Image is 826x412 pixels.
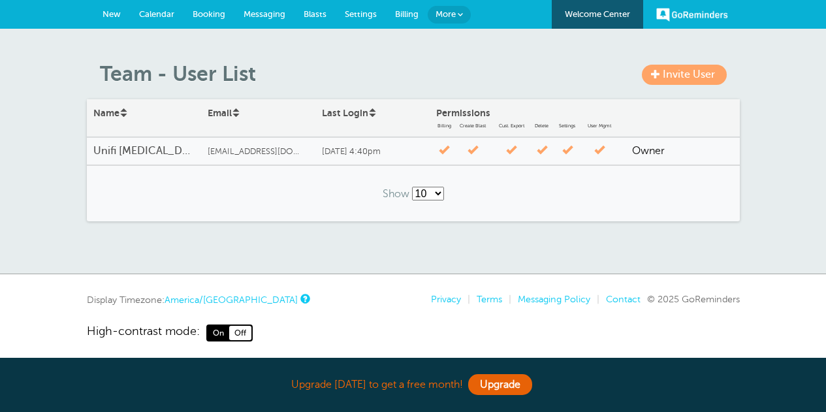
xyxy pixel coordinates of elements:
a: Contact [606,294,641,304]
a: Last Login [322,108,377,118]
h4: Unifi [MEDICAL_DATA] Care [93,145,195,157]
a: Unifi [MEDICAL_DATA] Care [87,138,201,164]
span: Blasts [304,9,326,19]
span: User Mgmt [583,123,616,129]
span: Billing [395,9,419,19]
a: Name [93,108,128,118]
span: [DATE] 4:40pm [322,147,381,156]
span: [EMAIL_ADDRESS][DOMAIN_NAME] [208,147,306,157]
span: Messaging [244,9,285,19]
a: [DATE] 4:40pm [315,138,430,164]
div: Upgrade [DATE] to get a free month! [87,371,740,399]
iframe: Resource center [774,360,813,399]
span: Settings [554,123,580,129]
a: Upgrade [468,374,532,395]
li: | [502,294,511,305]
a: More [428,6,471,24]
span: New [103,9,121,19]
a: [EMAIL_ADDRESS][DOMAIN_NAME] [201,140,315,163]
span: On [208,326,229,340]
span: Invite User [663,69,715,80]
span: Show [383,188,409,200]
h1: Team - User List [100,61,740,86]
span: Cust. Export [494,123,530,129]
a: Invite User [642,65,727,85]
span: Create Blast [455,123,491,129]
span: Delete [532,123,552,129]
a: Email [208,108,240,118]
a: Terms [477,294,502,304]
span: High-contrast mode: [87,325,200,341]
div: Display Timezone: [87,294,308,306]
a: Privacy [431,294,461,304]
span: Billing [436,123,453,129]
a: High-contrast mode: On Off [87,325,740,341]
span: Owner [632,145,665,157]
span: Calendar [139,9,174,19]
div: Permissions [430,101,626,137]
a: Messaging Policy [518,294,590,304]
a: This is the timezone being used to display dates and times to you on this device. Click the timez... [300,294,308,303]
span: © 2025 GoReminders [647,294,740,304]
span: Booking [193,9,225,19]
li: | [461,294,470,305]
a: America/[GEOGRAPHIC_DATA] [165,294,298,305]
span: Settings [345,9,377,19]
li: | [590,294,599,305]
span: Off [229,326,251,340]
span: More [436,9,456,19]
